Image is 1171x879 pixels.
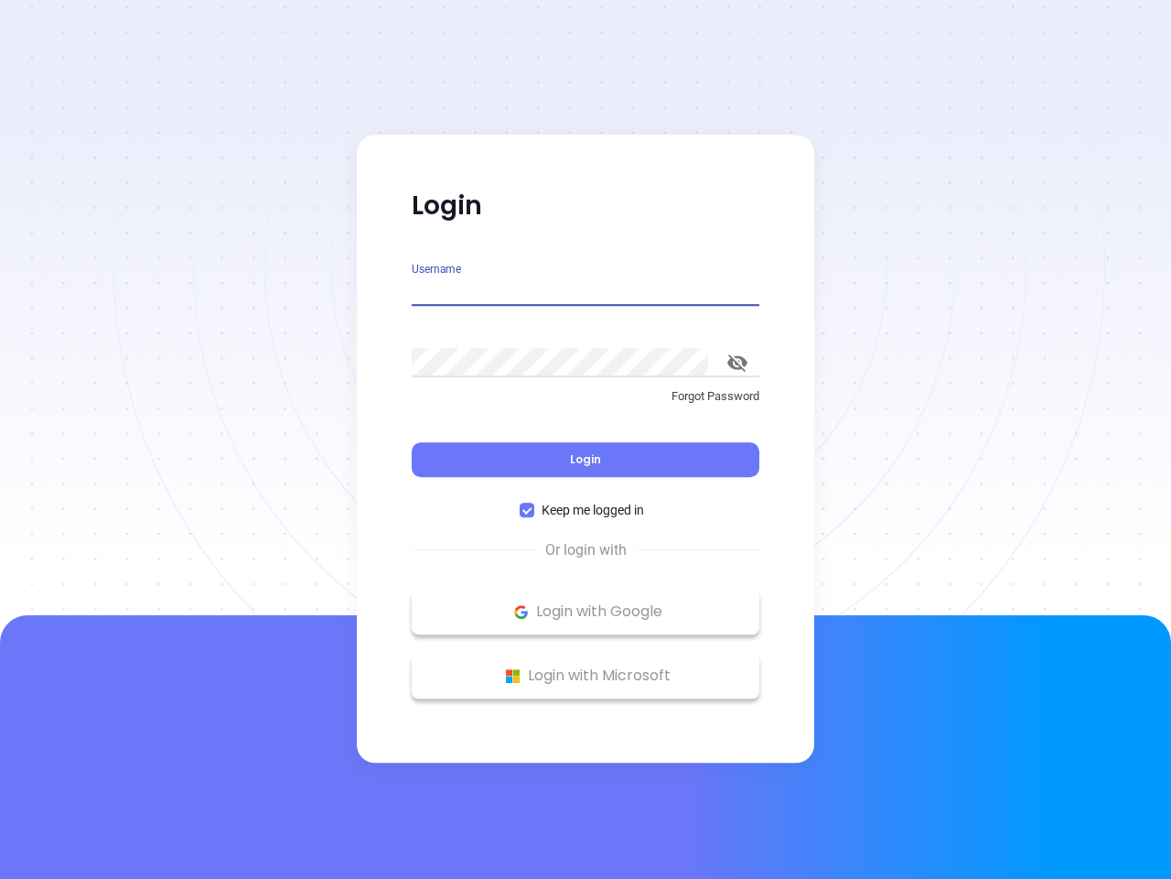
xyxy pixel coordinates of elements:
[715,341,759,385] button: toggle password visibility
[570,451,601,467] span: Login
[534,500,651,520] span: Keep me logged in
[412,442,759,477] button: Login
[412,589,759,635] button: Google Logo Login with Google
[412,387,759,406] p: Forgot Password
[412,653,759,699] button: Microsoft Logo Login with Microsoft
[536,539,636,561] span: Or login with
[501,665,524,688] img: Microsoft Logo
[412,387,759,420] a: Forgot Password
[510,601,532,624] img: Google Logo
[421,662,750,689] p: Login with Microsoft
[412,190,759,222] p: Login
[412,264,461,275] label: Username
[421,598,750,625] p: Login with Google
